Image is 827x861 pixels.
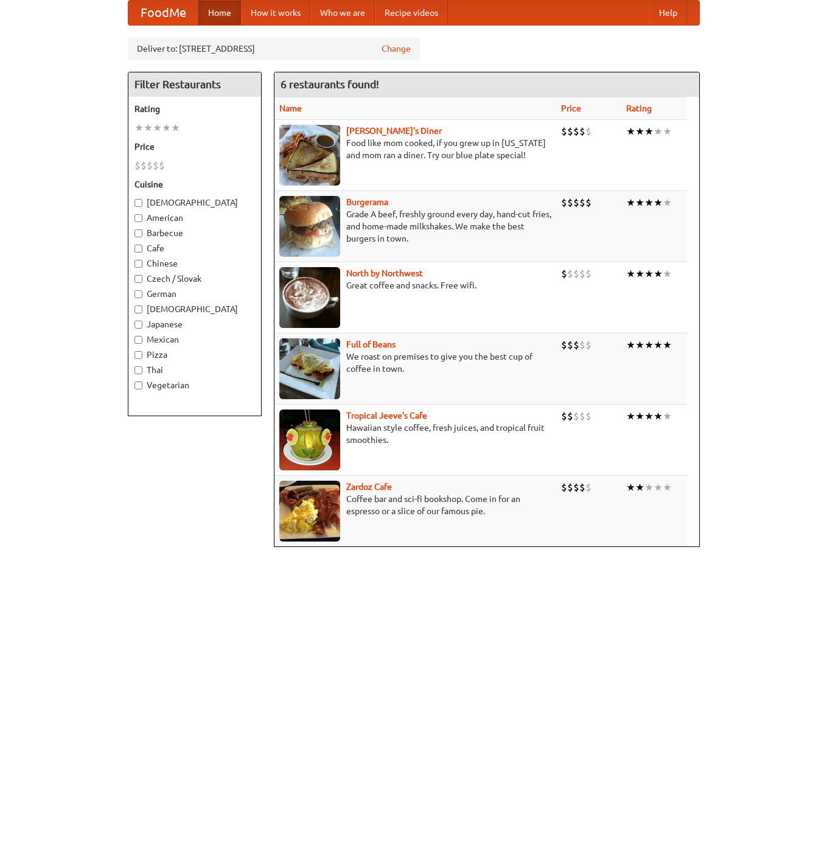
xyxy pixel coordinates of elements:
[134,260,142,268] input: Chinese
[579,196,585,209] li: $
[134,103,255,115] h5: Rating
[585,338,591,352] li: $
[346,340,396,349] a: Full of Beans
[567,125,573,138] li: $
[134,245,142,253] input: Cafe
[134,318,255,330] label: Japanese
[663,481,672,494] li: ★
[279,350,551,375] p: We roast on premises to give you the best cup of coffee in town.
[279,196,340,257] img: burgerama.jpg
[663,196,672,209] li: ★
[626,103,652,113] a: Rating
[644,125,654,138] li: ★
[279,410,340,470] img: jeeves.jpg
[134,382,142,389] input: Vegetarian
[134,212,255,224] label: American
[579,267,585,281] li: $
[134,121,144,134] li: ★
[279,279,551,291] p: Great coffee and snacks. Free wifi.
[147,159,153,172] li: $
[346,197,388,207] a: Burgerama
[626,410,635,423] li: ★
[141,159,147,172] li: $
[579,410,585,423] li: $
[644,481,654,494] li: ★
[134,227,255,239] label: Barbecue
[382,43,411,55] a: Change
[144,121,153,134] li: ★
[159,159,165,172] li: $
[134,159,141,172] li: $
[585,267,591,281] li: $
[635,196,644,209] li: ★
[346,268,423,278] a: North by Northwest
[644,338,654,352] li: ★
[573,338,579,352] li: $
[375,1,448,25] a: Recipe videos
[567,481,573,494] li: $
[134,273,255,285] label: Czech / Slovak
[561,125,567,138] li: $
[644,410,654,423] li: ★
[153,159,159,172] li: $
[635,338,644,352] li: ★
[198,1,241,25] a: Home
[346,411,427,420] a: Tropical Jeeve's Cafe
[134,257,255,270] label: Chinese
[663,410,672,423] li: ★
[561,338,567,352] li: $
[134,321,142,329] input: Japanese
[134,275,142,283] input: Czech / Slovak
[573,410,579,423] li: $
[134,305,142,313] input: [DEMOGRAPHIC_DATA]
[279,137,551,161] p: Food like mom cooked, if you grew up in [US_STATE] and mom ran a diner. Try our blue plate special!
[567,196,573,209] li: $
[279,493,551,517] p: Coffee bar and sci-fi bookshop. Come in for an espresso or a slice of our famous pie.
[561,196,567,209] li: $
[567,338,573,352] li: $
[626,267,635,281] li: ★
[635,481,644,494] li: ★
[644,196,654,209] li: ★
[567,267,573,281] li: $
[649,1,687,25] a: Help
[654,410,663,423] li: ★
[626,338,635,352] li: ★
[279,125,340,186] img: sallys.jpg
[134,379,255,391] label: Vegetarian
[134,178,255,190] h5: Cuisine
[663,338,672,352] li: ★
[134,197,255,209] label: [DEMOGRAPHIC_DATA]
[573,481,579,494] li: $
[644,267,654,281] li: ★
[561,481,567,494] li: $
[134,141,255,153] h5: Price
[561,410,567,423] li: $
[654,125,663,138] li: ★
[279,481,340,542] img: zardoz.jpg
[134,199,142,207] input: [DEMOGRAPHIC_DATA]
[579,481,585,494] li: $
[134,214,142,222] input: American
[279,422,551,446] p: Hawaiian style coffee, fresh juices, and tropical fruit smoothies.
[663,267,672,281] li: ★
[134,288,255,300] label: German
[134,229,142,237] input: Barbecue
[585,125,591,138] li: $
[134,366,142,374] input: Thai
[635,267,644,281] li: ★
[585,481,591,494] li: $
[134,364,255,376] label: Thai
[626,125,635,138] li: ★
[626,481,635,494] li: ★
[134,351,142,359] input: Pizza
[346,482,392,492] a: Zardoz Cafe
[346,126,442,136] a: [PERSON_NAME]'s Diner
[654,481,663,494] li: ★
[567,410,573,423] li: $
